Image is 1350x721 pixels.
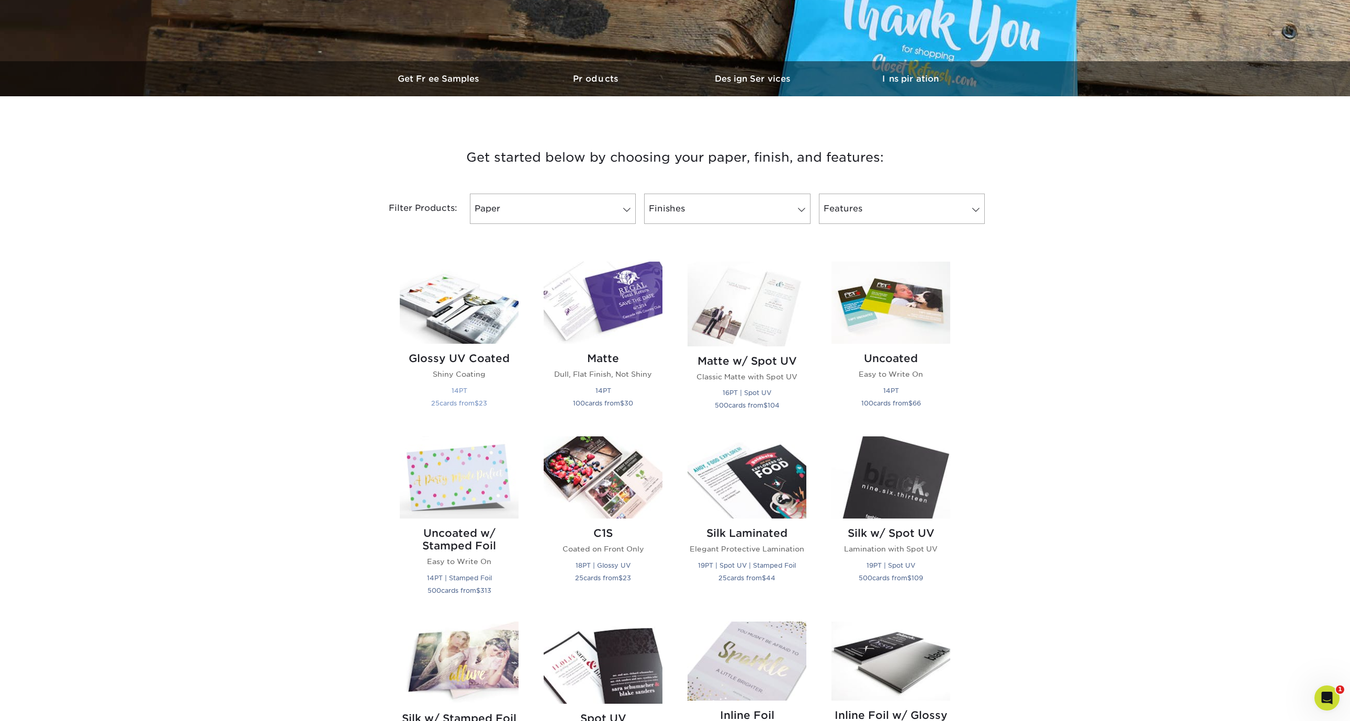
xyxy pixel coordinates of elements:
h2: Matte w/ Spot UV [688,355,806,367]
small: cards from [715,401,780,409]
img: Silk Laminated Postcards [688,436,806,519]
span: 100 [573,399,585,407]
h3: Inspiration [832,74,989,84]
small: cards from [428,587,491,594]
img: Uncoated w/ Stamped Foil Postcards [400,436,519,519]
small: 16PT | Spot UV [723,389,771,397]
h2: Glossy UV Coated [400,352,519,365]
a: Features [819,194,985,224]
small: 19PT | Spot UV [867,561,915,569]
small: 14PT [452,387,467,395]
span: 313 [480,587,491,594]
span: 44 [766,574,775,582]
span: 500 [715,401,728,409]
span: $ [762,574,766,582]
span: $ [763,401,768,409]
h3: Products [518,74,675,84]
a: Matte w/ Spot UV Postcards Matte w/ Spot UV Classic Matte with Spot UV 16PT | Spot UV 500cards fr... [688,262,806,424]
small: 18PT | Glossy UV [576,561,631,569]
h2: Silk Laminated [688,527,806,539]
p: Classic Matte with Spot UV [688,371,806,382]
small: cards from [575,574,631,582]
h3: Design Services [675,74,832,84]
span: 25 [431,399,440,407]
span: $ [476,587,480,594]
small: 19PT | Spot UV | Stamped Foil [698,561,796,569]
span: 25 [718,574,727,582]
span: $ [620,399,624,407]
span: 500 [859,574,872,582]
a: Get Free Samples [361,61,518,96]
span: 23 [479,399,487,407]
span: 25 [575,574,583,582]
p: Easy to Write On [400,556,519,567]
a: Glossy UV Coated Postcards Glossy UV Coated Shiny Coating 14PT 25cards from$23 [400,262,519,424]
img: Matte Postcards [544,262,662,344]
img: Matte w/ Spot UV Postcards [688,262,806,346]
p: Dull, Flat Finish, Not Shiny [544,369,662,379]
a: C1S Postcards C1S Coated on Front Only 18PT | Glossy UV 25cards from$23 [544,436,662,609]
p: Easy to Write On [831,369,950,379]
a: Silk Laminated Postcards Silk Laminated Elegant Protective Lamination 19PT | Spot UV | Stamped Fo... [688,436,806,609]
a: Paper [470,194,636,224]
img: Spot UV Postcards [544,622,662,704]
a: Inspiration [832,61,989,96]
small: cards from [573,399,633,407]
span: 104 [768,401,780,409]
p: Elegant Protective Lamination [688,544,806,554]
a: Finishes [644,194,810,224]
h2: Silk w/ Spot UV [831,527,950,539]
img: Inline Foil Postcards [688,622,806,701]
small: 14PT | Stamped Foil [427,574,492,582]
a: Design Services [675,61,832,96]
a: Uncoated Postcards Uncoated Easy to Write On 14PT 100cards from$66 [831,262,950,424]
span: $ [908,399,913,407]
img: C1S Postcards [544,436,662,519]
span: 30 [624,399,633,407]
span: 1 [1336,685,1344,694]
p: Shiny Coating [400,369,519,379]
a: Products [518,61,675,96]
a: Silk w/ Spot UV Postcards Silk w/ Spot UV Lamination with Spot UV 19PT | Spot UV 500cards from$109 [831,436,950,609]
img: Silk w/ Spot UV Postcards [831,436,950,519]
div: Filter Products: [361,194,466,224]
h2: Uncoated [831,352,950,365]
h2: Uncoated w/ Stamped Foil [400,527,519,552]
iframe: Intercom live chat [1314,685,1340,711]
small: cards from [718,574,775,582]
small: 14PT [595,387,611,395]
img: Silk w/ Stamped Foil Postcards [400,622,519,704]
h2: Matte [544,352,662,365]
span: 66 [913,399,921,407]
h3: Get started below by choosing your paper, finish, and features: [369,134,981,181]
span: 500 [428,587,441,594]
span: 100 [861,399,873,407]
a: Uncoated w/ Stamped Foil Postcards Uncoated w/ Stamped Foil Easy to Write On 14PT | Stamped Foil ... [400,436,519,609]
p: Lamination with Spot UV [831,544,950,554]
h3: Get Free Samples [361,74,518,84]
span: $ [475,399,479,407]
span: $ [618,574,623,582]
a: Matte Postcards Matte Dull, Flat Finish, Not Shiny 14PT 100cards from$30 [544,262,662,424]
p: Coated on Front Only [544,544,662,554]
iframe: Google Customer Reviews [3,689,89,717]
small: cards from [859,574,923,582]
img: Uncoated Postcards [831,262,950,344]
span: 23 [623,574,631,582]
span: $ [907,574,912,582]
h2: C1S [544,527,662,539]
img: Inline Foil w/ Glossy UV Postcards [831,622,950,701]
img: Glossy UV Coated Postcards [400,262,519,344]
small: cards from [861,399,921,407]
span: 109 [912,574,923,582]
small: cards from [431,399,487,407]
small: 14PT [883,387,899,395]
